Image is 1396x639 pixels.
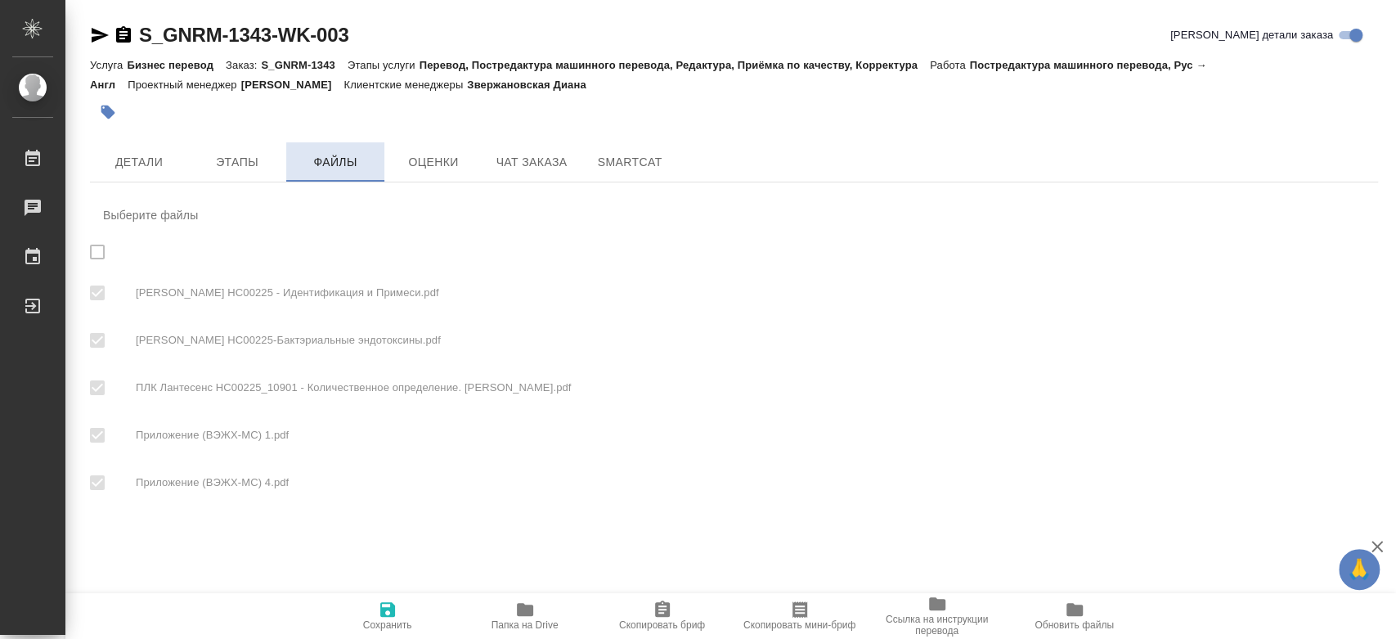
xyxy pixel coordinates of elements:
[1345,552,1373,587] span: 🙏
[344,79,468,91] p: Клиентские менеджеры
[127,59,226,71] p: Бизнес перевод
[467,79,598,91] p: Звержановская Диана
[1339,549,1380,590] button: 🙏
[1170,27,1333,43] span: [PERSON_NAME] детали заказа
[492,152,571,173] span: Чат заказа
[90,25,110,45] button: Скопировать ссылку для ЯМессенджера
[261,59,347,71] p: S_GNRM-1343
[930,59,970,71] p: Работа
[128,79,240,91] p: Проектный менеджер
[114,25,133,45] button: Скопировать ссылку
[348,59,420,71] p: Этапы услуги
[226,59,261,71] p: Заказ:
[90,94,126,130] button: Добавить тэг
[100,152,178,173] span: Детали
[420,59,930,71] p: Перевод, Постредактура машинного перевода, Редактура, Приёмка по качеству, Корректура
[198,152,276,173] span: Этапы
[590,152,669,173] span: SmartCat
[241,79,344,91] p: [PERSON_NAME]
[139,24,348,46] a: S_GNRM-1343-WK-003
[394,152,473,173] span: Оценки
[90,196,1378,235] div: Выберите файлы
[90,59,127,71] p: Услуга
[296,152,375,173] span: Файлы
